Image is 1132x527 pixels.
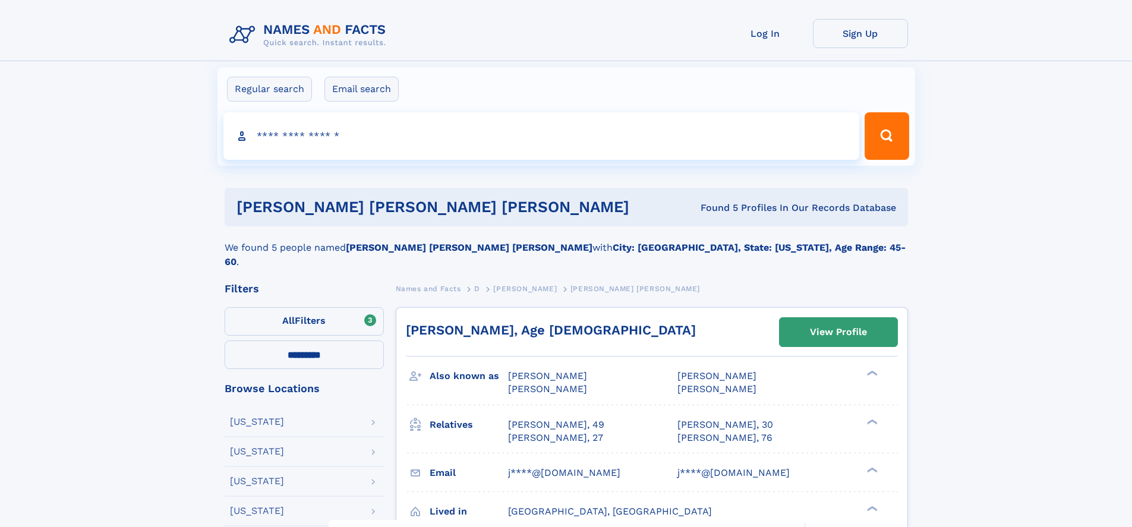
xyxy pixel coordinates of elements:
div: Filters [225,283,384,294]
b: City: [GEOGRAPHIC_DATA], State: [US_STATE], Age Range: 45-60 [225,242,906,267]
h3: Also known as [430,366,508,386]
a: [PERSON_NAME], 27 [508,431,603,444]
h1: [PERSON_NAME] [PERSON_NAME] [PERSON_NAME] [237,200,665,214]
div: We found 5 people named with . [225,226,908,269]
div: Browse Locations [225,383,384,394]
div: ❯ [864,370,878,377]
input: search input [223,112,860,160]
div: [US_STATE] [230,447,284,456]
label: Filters [225,307,384,336]
span: [PERSON_NAME] [493,285,557,293]
a: View Profile [780,318,897,346]
img: Logo Names and Facts [225,19,396,51]
span: All [282,315,295,326]
div: [US_STATE] [230,476,284,486]
b: [PERSON_NAME] [PERSON_NAME] [PERSON_NAME] [346,242,592,253]
a: [PERSON_NAME], 49 [508,418,604,431]
div: View Profile [810,318,867,346]
div: ❯ [864,418,878,425]
label: Email search [324,77,399,102]
div: [US_STATE] [230,506,284,516]
a: D [474,281,480,296]
a: [PERSON_NAME] [493,281,557,296]
span: [PERSON_NAME] [PERSON_NAME] [570,285,700,293]
a: [PERSON_NAME], 76 [677,431,772,444]
a: Names and Facts [396,281,461,296]
span: [GEOGRAPHIC_DATA], [GEOGRAPHIC_DATA] [508,506,712,517]
span: [PERSON_NAME] [677,383,756,395]
span: [PERSON_NAME] [508,383,587,395]
a: [PERSON_NAME], Age [DEMOGRAPHIC_DATA] [406,323,696,337]
div: ❯ [864,466,878,474]
h3: Relatives [430,415,508,435]
div: ❯ [864,504,878,512]
a: [PERSON_NAME], 30 [677,418,773,431]
span: [PERSON_NAME] [508,370,587,381]
span: [PERSON_NAME] [677,370,756,381]
label: Regular search [227,77,312,102]
span: D [474,285,480,293]
h3: Email [430,463,508,483]
div: [US_STATE] [230,417,284,427]
h3: Lived in [430,501,508,522]
button: Search Button [865,112,909,160]
a: Sign Up [813,19,908,48]
div: Found 5 Profiles In Our Records Database [665,201,896,214]
a: Log In [718,19,813,48]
